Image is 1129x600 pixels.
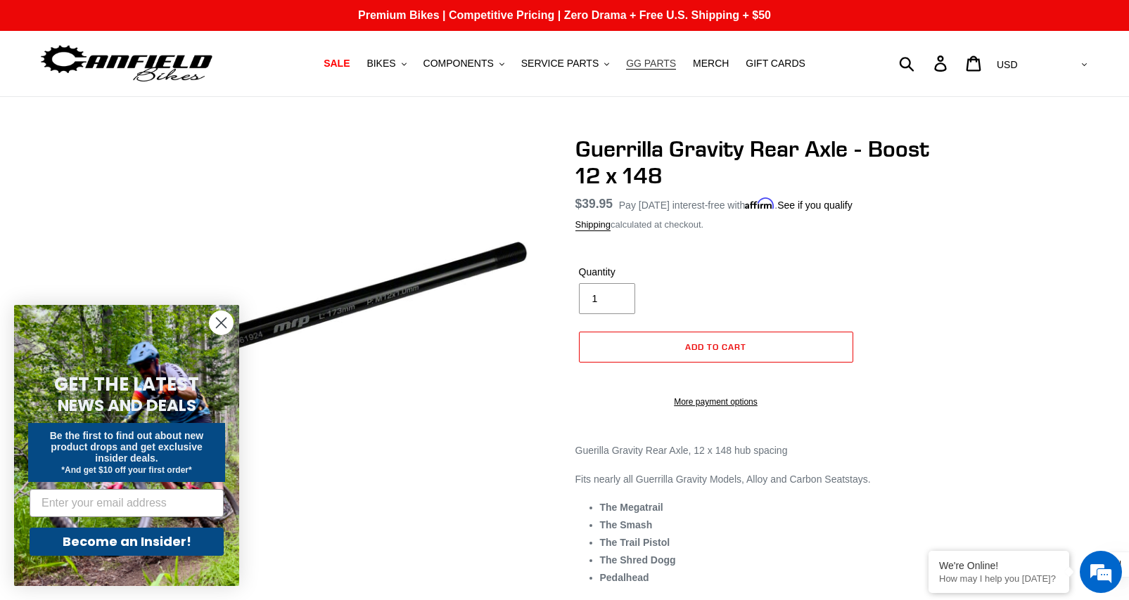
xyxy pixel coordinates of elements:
[82,177,194,319] span: We're online!
[619,54,683,73] a: GG PARTS
[94,79,257,97] div: Chat with us now
[58,394,196,417] span: NEWS AND DEALS
[626,58,676,70] span: GG PARTS
[575,136,948,190] h1: Guerrilla Gravity Rear Axle - Boost 12 x 148
[693,58,729,70] span: MERCH
[39,41,215,86] img: Canfield Bikes
[15,77,37,98] div: Navigation go back
[777,200,853,211] a: See if you qualify - Learn more about Affirm Financing (opens in modal)
[600,519,653,530] strong: The Smash
[45,70,80,105] img: d_696896380_company_1647369064580_696896380
[231,7,264,41] div: Minimize live chat window
[600,537,670,548] strong: The Trail Pistol
[575,218,948,232] div: calculated at checkout.
[739,54,812,73] a: GIFT CARDS
[324,58,350,70] span: SALE
[907,48,943,79] input: Search
[423,58,494,70] span: COMPONENTS
[50,430,204,464] span: Be the first to find out about new product drops and get exclusive insider deals.
[746,58,805,70] span: GIFT CARDS
[575,443,948,458] p: Guerilla Gravity Rear Axle, 12 x 148 hub spacing
[7,384,268,433] textarea: Type your message and hit 'Enter'
[600,554,676,566] strong: The Shred Dogg
[30,528,224,556] button: Become an Insider!
[685,341,746,352] span: Add to cart
[416,54,511,73] button: COMPONENTS
[600,572,649,583] strong: Pedalhead
[579,396,853,408] a: More payment options
[939,560,1059,571] div: We're Online!
[745,197,774,209] span: Affirm
[209,311,234,335] button: Close dialog
[317,54,357,73] a: SALE
[575,219,611,231] a: Shipping
[30,489,224,517] input: Enter your email address
[521,58,599,70] span: SERVICE PARTS
[575,472,948,487] p: Fits nearly all Guerrilla Gravity Models, Alloy and Carbon Seatstays.
[54,372,199,397] span: GET THE LATEST
[619,195,853,213] p: Pay [DATE] interest-free with .
[61,465,191,475] span: *And get $10 off your first order*
[514,54,616,73] button: SERVICE PARTS
[686,54,736,73] a: MERCH
[575,197,613,211] span: $39.95
[600,502,663,513] strong: The Megatrail
[579,332,853,363] button: Add to cart
[939,573,1059,584] p: How may I help you today?
[359,54,413,73] button: BIKES
[579,265,713,280] label: Quantity
[366,58,395,70] span: BIKES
